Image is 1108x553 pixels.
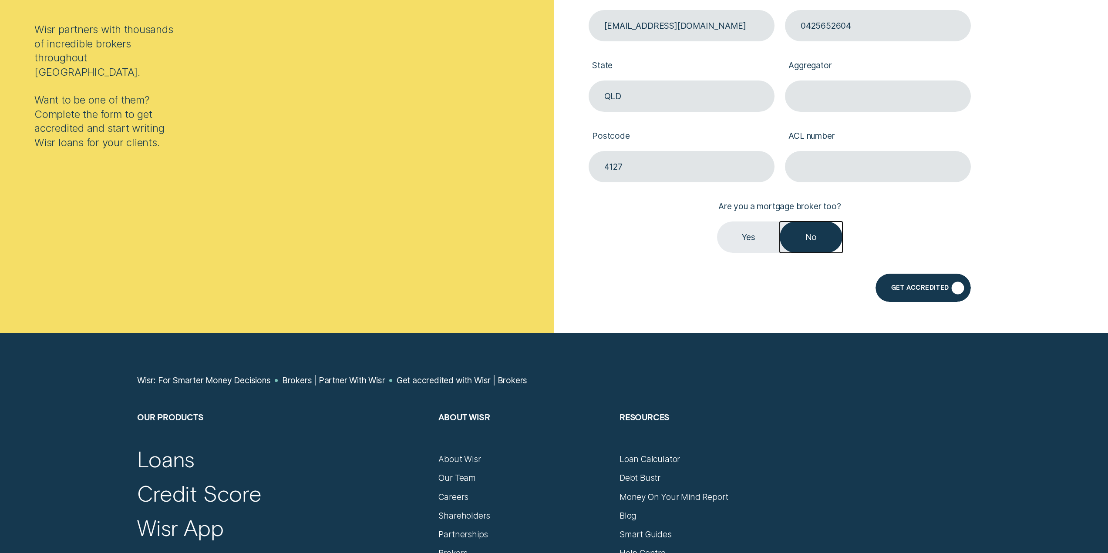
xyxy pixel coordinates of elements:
[589,52,775,80] label: State
[785,122,971,151] label: ACL number
[715,193,845,221] label: Are you a mortgage broker too?
[438,510,490,521] a: Shareholders
[137,375,271,385] a: Wisr: For Smarter Money Decisions
[589,122,775,151] label: Postcode
[438,529,488,540] a: Partnerships
[438,412,609,454] h2: About Wisr
[620,529,672,540] a: Smart Guides
[620,473,660,483] a: Debt Bustr
[137,445,195,472] a: Loans
[397,375,527,385] a: Get accredited with Wisr | Brokers
[34,23,181,150] div: Wisr partners with thousands of incredible brokers throughout [GEOGRAPHIC_DATA]. Want to be one o...
[620,454,680,464] a: Loan Calculator
[137,514,224,541] a: Wisr App
[438,454,481,464] a: About Wisr
[438,492,468,502] a: Careers
[785,52,971,80] label: Aggregator
[620,492,728,502] a: Money On Your Mind Report
[282,375,385,385] a: Brokers | Partner With Wisr
[876,274,971,302] button: Get Accredited
[620,412,790,454] h2: Resources
[137,412,428,454] h2: Our Products
[717,221,780,253] label: Yes
[438,473,475,483] a: Our Team
[620,510,637,521] a: Blog
[137,479,262,506] a: Credit Score
[780,221,842,253] label: No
